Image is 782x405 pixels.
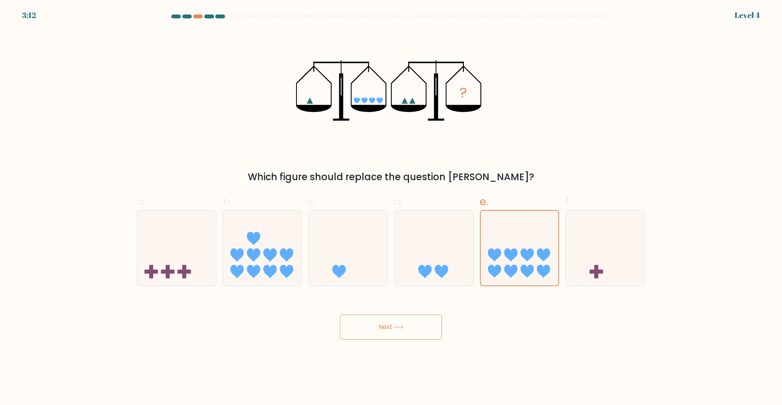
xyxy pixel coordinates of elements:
button: Next [340,315,442,340]
div: 3:12 [22,9,36,21]
span: f. [566,194,571,209]
span: a. [137,194,146,209]
div: Level 4 [735,9,760,21]
tspan: ? [460,83,467,103]
span: b. [223,194,232,209]
span: c. [308,194,317,209]
span: d. [394,194,404,209]
div: Which figure should replace the question [PERSON_NAME]? [142,170,640,184]
span: e. [480,194,489,209]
